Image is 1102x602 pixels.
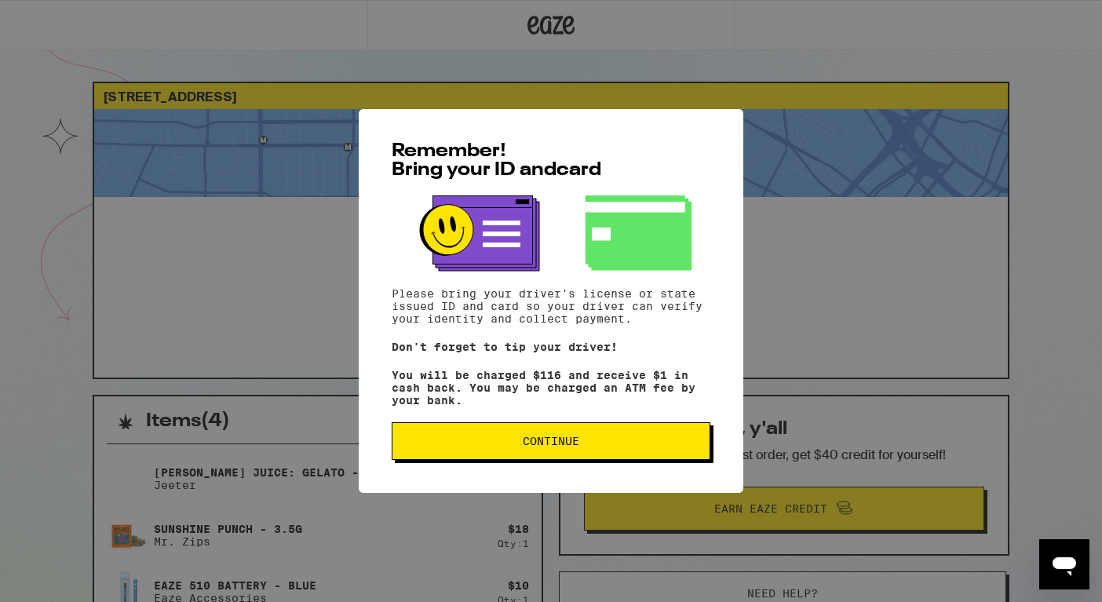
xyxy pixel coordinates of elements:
[392,422,710,460] button: Continue
[392,369,710,407] p: You will be charged $116 and receive $1 in cash back. You may be charged an ATM fee by your bank.
[392,287,710,325] p: Please bring your driver's license or state issued ID and card so your driver can verify your ide...
[523,436,579,447] span: Continue
[1039,539,1089,589] iframe: Button to launch messaging window
[392,341,710,353] p: Don't forget to tip your driver!
[392,142,601,180] span: Remember! Bring your ID and card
